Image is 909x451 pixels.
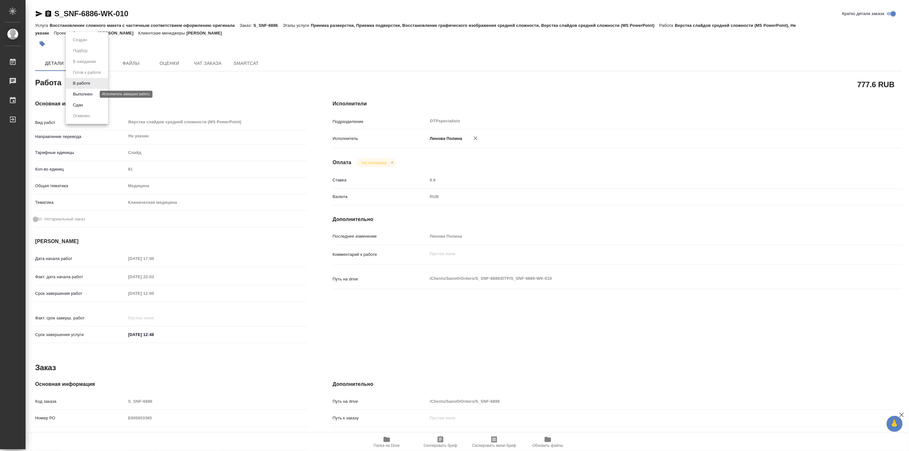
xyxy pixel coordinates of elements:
button: Выполнен [71,91,94,98]
button: Сдан [71,102,85,109]
button: Отменен [71,112,92,119]
button: В работе [71,80,92,87]
button: Подбор [71,47,89,54]
button: В ожидании [71,58,98,65]
button: Создан [71,36,89,43]
button: Готов к работе [71,69,103,76]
